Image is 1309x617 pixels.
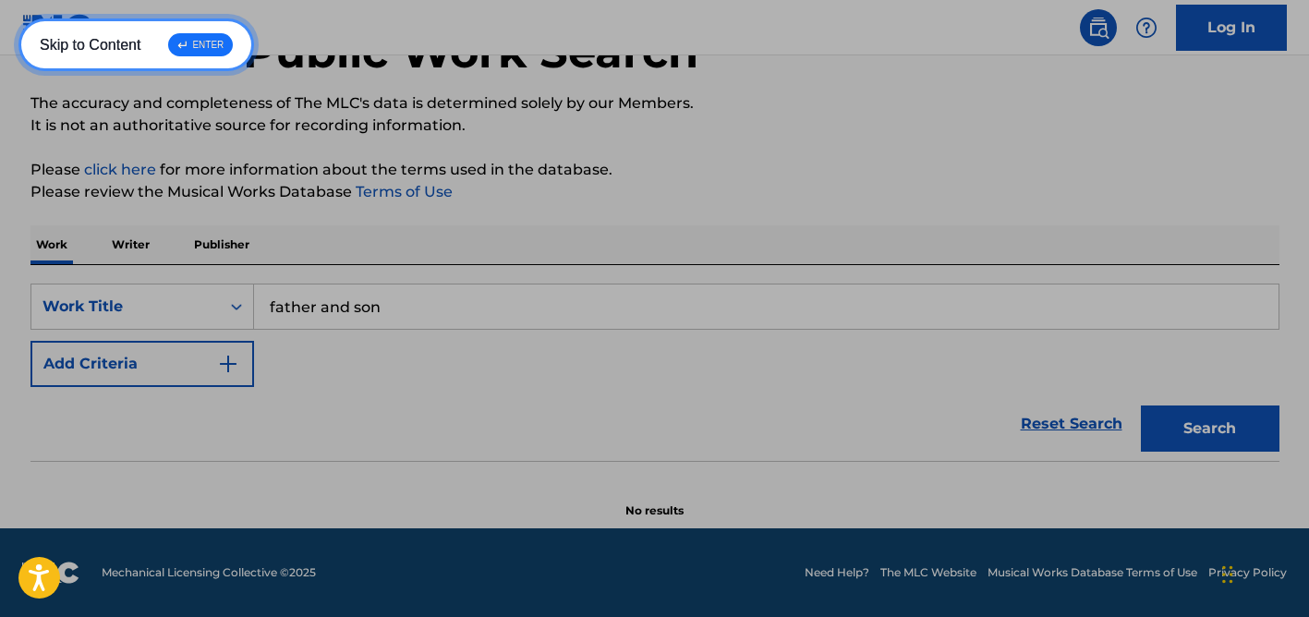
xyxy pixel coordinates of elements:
div: Help [1128,9,1165,46]
p: Please for more information about the terms used in the database. [30,159,1279,181]
p: It is not an authoritative source for recording information. [30,115,1279,137]
a: Log In [1176,5,1287,51]
p: Publisher [188,225,255,264]
p: Work [30,225,73,264]
a: Reset Search [1012,404,1132,444]
form: Search Form [30,284,1279,461]
img: logo [22,562,79,584]
a: Public Search [1080,9,1117,46]
a: click here [84,161,156,178]
button: Search [1141,405,1279,452]
img: 9d2ae6d4665cec9f34b9.svg [217,353,239,375]
p: Please review the Musical Works Database [30,181,1279,203]
a: The MLC Website [880,564,976,581]
img: search [1087,17,1109,39]
img: MLC Logo [22,14,93,41]
img: help [1135,17,1157,39]
div: Work Title [42,296,209,318]
a: Musical Works Database Terms of Use [988,564,1197,581]
p: No results [625,480,684,519]
a: Terms of Use [352,183,453,200]
span: Mechanical Licensing Collective © 2025 [102,564,316,581]
div: Drag [1222,547,1233,602]
p: Writer [106,225,155,264]
a: Need Help? [805,564,869,581]
button: Add Criteria [30,341,254,387]
a: Privacy Policy [1208,564,1287,581]
iframe: Chat Widget [1217,528,1309,617]
p: The accuracy and completeness of The MLC's data is determined solely by our Members. [30,92,1279,115]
